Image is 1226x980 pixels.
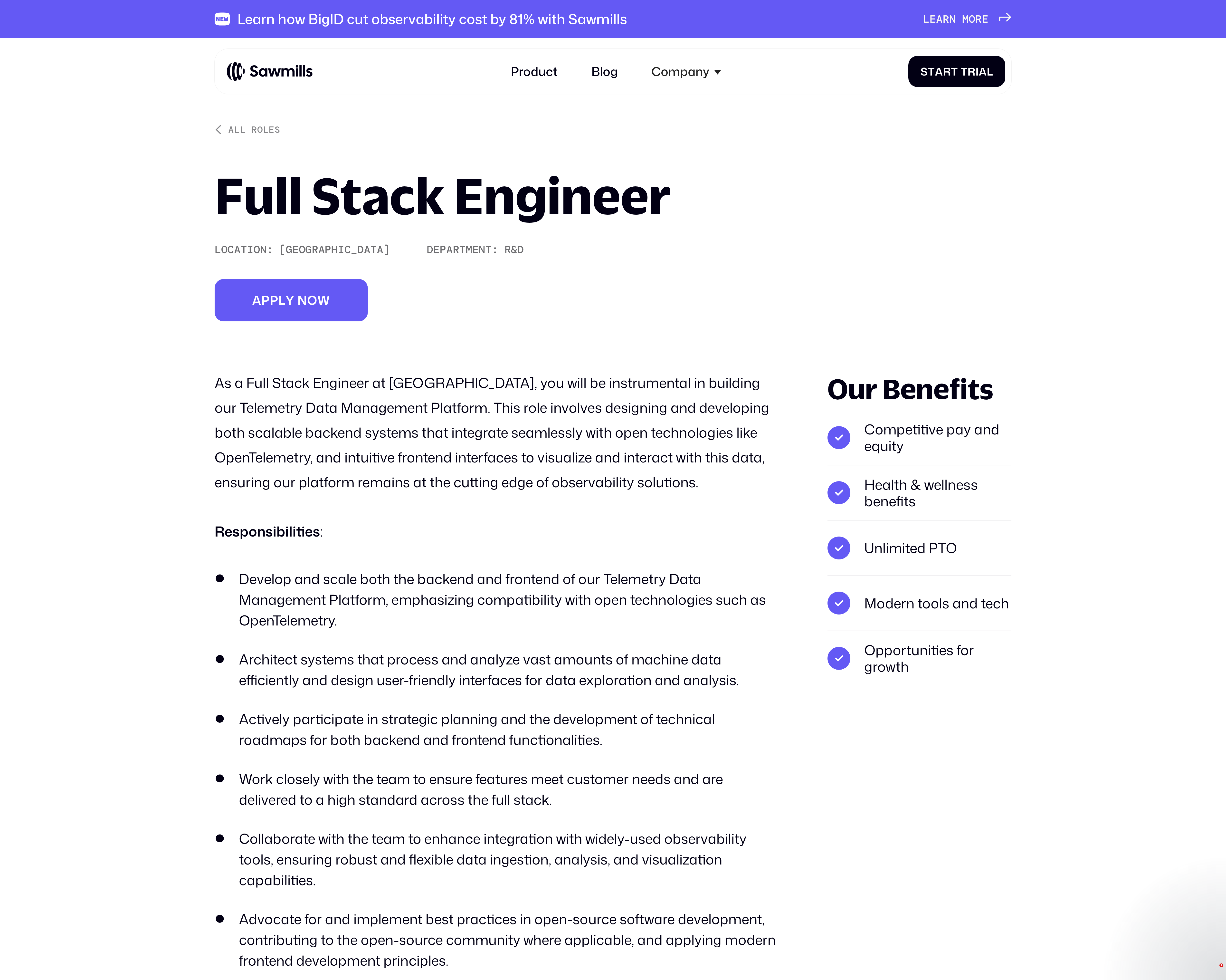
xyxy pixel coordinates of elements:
span: r [968,65,976,78]
li: Collaborate with the team to enhance integration with widely-used observability tools, ensuring r... [215,828,779,890]
li: Architect systems that process and analyze vast amounts of machine data efficiently and design us... [215,649,779,690]
span: t [928,65,935,78]
a: Applynow [215,279,368,321]
span: e [930,13,936,26]
span: n [297,293,307,307]
div: Location: [215,243,273,256]
div: Company [642,55,731,88]
p: As a Full Stack Engineer at [GEOGRAPHIC_DATA], you will be instrumental in building our Telemetry... [215,370,779,495]
span: p [261,293,270,307]
span: y [285,293,295,307]
p: : [215,519,779,544]
li: Actively participate in strategic planning and the development of technical roadmaps for both bac... [215,709,779,750]
span: e [982,13,988,26]
span: T [961,65,968,78]
span: w [317,293,330,307]
span: l [278,293,285,307]
li: Develop and scale both the backend and frontend of our Telemetry Data Management Platform, emphas... [215,568,779,631]
a: All roles [215,124,280,135]
div: Learn how BigID cut observability cost by 81% with Sawmills [238,11,627,27]
li: Advocate for and implement best practices in open-source software development, contributing to th... [215,909,779,971]
span: 1 [1219,963,1223,967]
li: Modern tools and tech [827,576,1011,631]
span: r [943,13,949,26]
span: a [935,65,943,78]
li: Health & wellness benefits [827,465,1011,520]
li: Opportunities for growth [827,631,1011,686]
a: Product [502,55,567,88]
span: t [951,65,958,78]
strong: Responsibilities [215,521,320,541]
span: i [976,65,979,78]
iframe: Intercom live chat [1209,963,1221,975]
span: m [962,13,969,26]
li: Competitive pay and equity [827,410,1011,465]
div: Department: [427,243,498,256]
li: Work closely with the team to ensure features meet customer needs and are delivered to a high sta... [215,769,779,810]
div: [GEOGRAPHIC_DATA] [279,243,390,256]
span: a [979,65,987,78]
div: R&D [504,243,524,256]
h1: Full Stack Engineer [215,171,670,220]
span: a [936,13,943,26]
span: o [969,13,975,26]
div: Our Benefits [827,370,1011,407]
span: r [943,65,951,78]
span: o [307,293,317,307]
span: S [921,65,928,78]
span: r [975,13,982,26]
a: Learnmore [923,13,1011,26]
span: l [987,65,993,78]
span: n [949,13,956,26]
a: StartTrial [908,56,1005,87]
span: L [923,13,930,26]
span: p [270,293,278,307]
li: Unlimited PTO [827,520,1011,576]
a: Blog [582,55,627,88]
span: A [252,293,261,307]
div: Company [651,64,709,79]
p: ‍ [827,686,1011,701]
div: All roles [228,124,280,135]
